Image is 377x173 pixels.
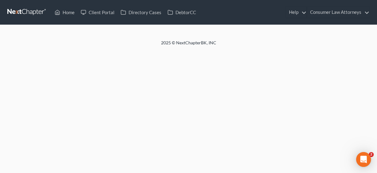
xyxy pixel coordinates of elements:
[307,7,369,18] a: Consumer Law Attorneys
[286,7,306,18] a: Help
[78,7,117,18] a: Client Portal
[14,40,364,51] div: 2025 © NextChapterBK, INC
[52,7,78,18] a: Home
[356,152,371,167] div: Open Intercom Messenger
[117,7,164,18] a: Directory Cases
[369,152,374,157] span: 2
[164,7,199,18] a: DebtorCC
